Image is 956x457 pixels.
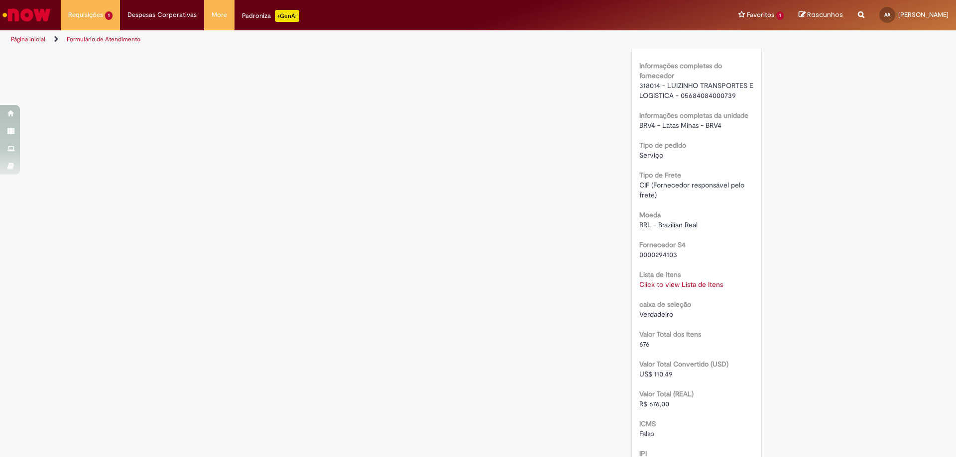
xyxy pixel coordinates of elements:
span: Falso [639,429,654,438]
span: Favoritos [747,10,774,20]
span: BRV4 - Latas Minas - BRV4 [639,121,721,130]
b: Valor Total dos Itens [639,330,701,339]
span: [PERSON_NAME] [898,10,949,19]
span: Serviço [639,151,663,160]
b: ICMS [639,419,656,428]
span: 676 [639,340,650,349]
span: LUIZINHO TRANSPORTES E LOGISTICA [639,31,727,50]
b: Informações completas do fornecedor [639,61,722,80]
span: 1 [776,11,784,20]
a: Rascunhos [799,10,843,20]
span: R$ 676,00 [639,399,669,408]
b: Lista de Itens [639,270,681,279]
b: Moeda [639,210,661,219]
a: Click to view Lista de Itens [639,280,723,289]
span: Verdadeiro [639,310,673,319]
img: ServiceNow [1,5,52,25]
span: AA [884,11,890,18]
b: Valor Total (REAL) [639,389,694,398]
a: Formulário de Atendimento [67,35,140,43]
span: CIF (Fornecedor responsável pelo frete) [639,181,746,199]
b: Informações completas da unidade [639,111,748,120]
ul: Trilhas de página [7,30,630,49]
span: Rascunhos [807,10,843,19]
b: Tipo de pedido [639,141,686,150]
b: Tipo de Frete [639,171,681,180]
span: BRL - Brazilian Real [639,220,698,229]
a: Página inicial [11,35,45,43]
b: Valor Total Convertido (USD) [639,360,728,368]
b: Fornecedor S4 [639,240,686,249]
span: 318014 - LUIZINHO TRANSPORTES E LOGISTICA - 05684084000739 [639,81,755,100]
span: 1 [105,11,113,20]
div: Padroniza [242,10,299,22]
b: caixa de seleção [639,300,691,309]
span: 0000294103 [639,250,677,259]
span: More [212,10,227,20]
span: US$ 110.49 [639,369,673,378]
span: Despesas Corporativas [127,10,197,20]
p: +GenAi [275,10,299,22]
span: Requisições [68,10,103,20]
